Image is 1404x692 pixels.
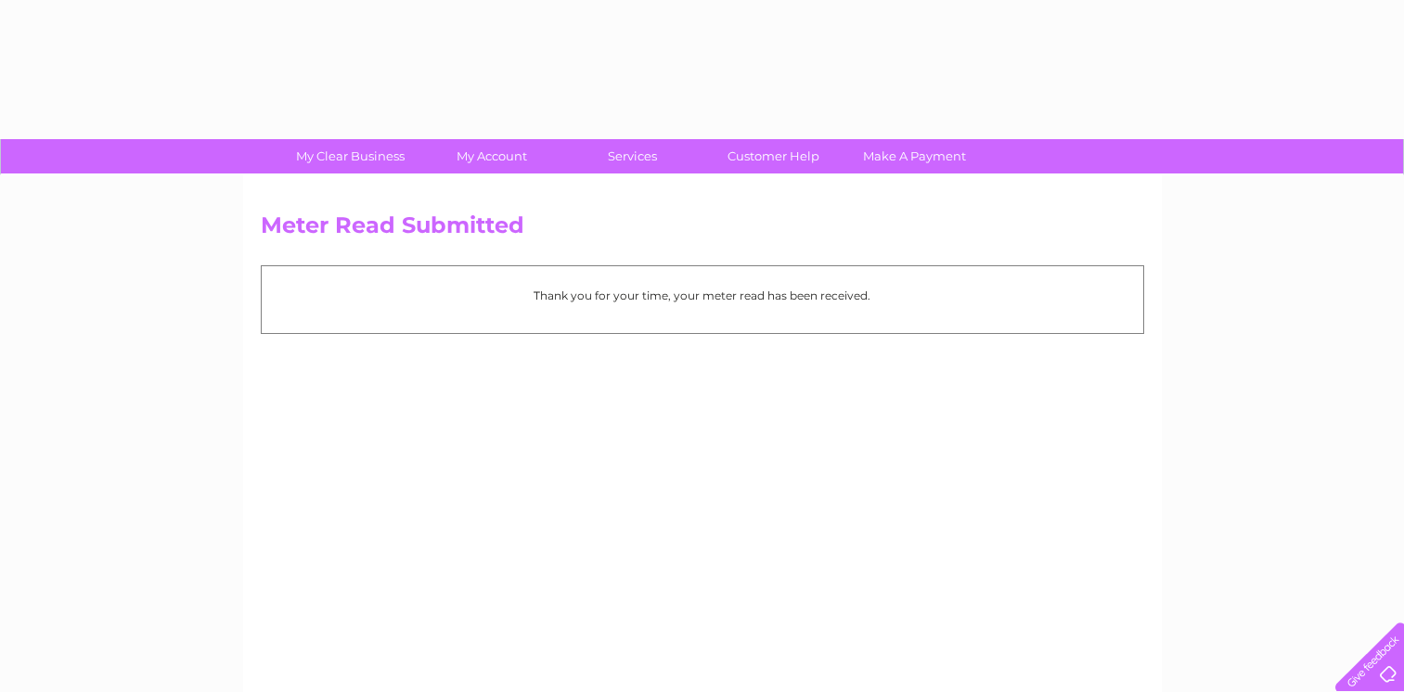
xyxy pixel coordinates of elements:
[415,139,568,173] a: My Account
[271,287,1134,304] p: Thank you for your time, your meter read has been received.
[556,139,709,173] a: Services
[697,139,850,173] a: Customer Help
[261,212,1144,248] h2: Meter Read Submitted
[274,139,427,173] a: My Clear Business
[838,139,991,173] a: Make A Payment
